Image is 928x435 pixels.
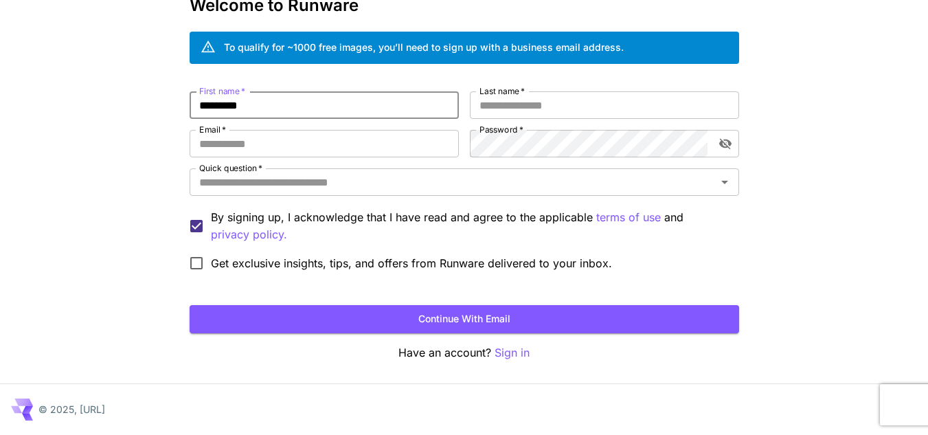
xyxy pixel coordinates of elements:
[38,402,105,416] p: © 2025, [URL]
[199,124,226,135] label: Email
[190,305,739,333] button: Continue with email
[199,162,262,174] label: Quick question
[211,209,728,243] p: By signing up, I acknowledge that I have read and agree to the applicable and
[713,131,738,156] button: toggle password visibility
[715,172,734,192] button: Open
[199,85,245,97] label: First name
[190,344,739,361] p: Have an account?
[596,209,661,226] button: By signing up, I acknowledge that I have read and agree to the applicable and privacy policy.
[211,226,287,243] p: privacy policy.
[596,209,661,226] p: terms of use
[479,124,523,135] label: Password
[211,255,612,271] span: Get exclusive insights, tips, and offers from Runware delivered to your inbox.
[211,226,287,243] button: By signing up, I acknowledge that I have read and agree to the applicable terms of use and
[495,344,530,361] button: Sign in
[479,85,525,97] label: Last name
[224,40,624,54] div: To qualify for ~1000 free images, you’ll need to sign up with a business email address.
